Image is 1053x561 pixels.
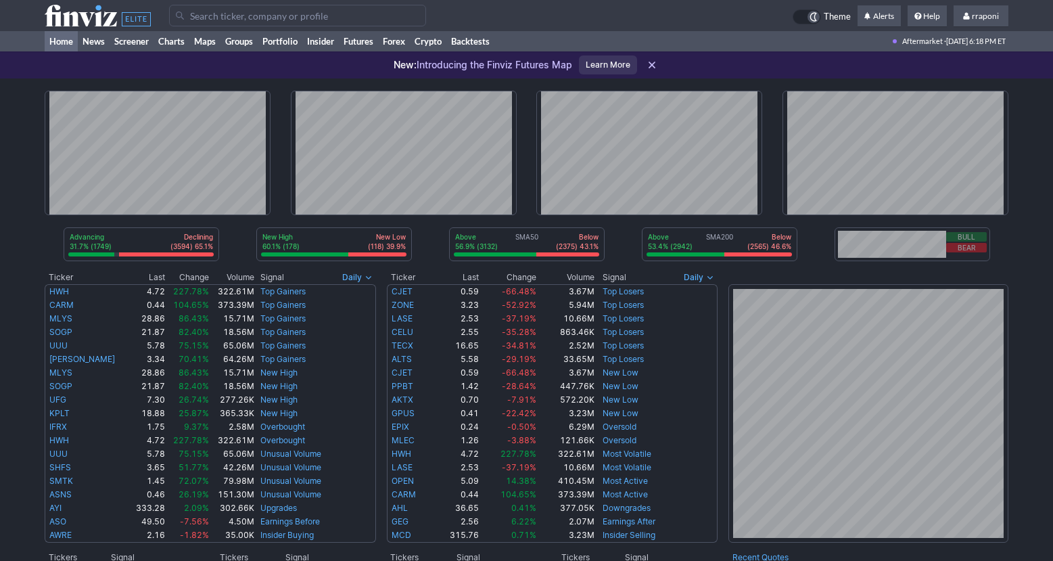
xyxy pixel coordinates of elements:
a: New Low [603,381,638,391]
a: Top Losers [603,327,644,337]
span: -34.81% [502,340,536,351]
span: 82.40% [179,327,209,337]
td: 3.23 [432,298,479,312]
td: 15.71M [210,312,255,326]
a: Futures [339,31,378,51]
span: -7.91% [507,395,536,405]
td: 15.71M [210,366,255,380]
td: 5.09 [432,474,479,488]
a: rraponi [954,5,1008,27]
a: Oversold [603,435,636,445]
th: Change [479,271,537,284]
td: 5.78 [129,447,166,461]
a: Help [908,5,947,27]
td: 1.75 [129,420,166,434]
p: Advancing [70,232,112,242]
td: 5.94M [537,298,595,312]
td: 0.24 [432,420,479,434]
span: 75.15% [179,340,209,351]
a: SOGP [49,381,72,391]
a: HWH [392,449,411,459]
td: 0.59 [432,284,479,298]
span: 2.09% [184,503,209,513]
span: -22.42% [502,408,536,418]
a: ZONE [392,300,414,310]
a: Charts [154,31,189,51]
td: 0.41 [432,407,479,420]
a: New High [260,408,298,418]
a: Forex [378,31,410,51]
span: 104.65% [173,300,209,310]
p: New Low [368,232,406,242]
a: Most Active [603,489,648,499]
span: -66.48% [502,286,536,296]
a: AYI [49,503,62,513]
input: Search [169,5,426,26]
a: Earnings Before [260,516,320,526]
span: 51.77% [179,462,209,472]
a: KPLT [49,408,70,418]
span: 86.43% [179,313,209,323]
a: PPBT [392,381,413,391]
td: 315.76 [432,529,479,543]
td: 36.65 [432,501,479,515]
span: 86.43% [179,367,209,378]
a: Most Volatile [603,449,651,459]
a: Downgrades [603,503,651,513]
th: Change [166,271,210,284]
th: Last [129,271,166,284]
p: (118) 39.9% [368,242,406,251]
div: SMA50 [454,232,600,252]
span: -37.19% [502,313,536,323]
span: 6.22% [511,516,536,526]
span: -37.19% [502,462,536,472]
a: SMTK [49,476,73,486]
a: Top Gainers [260,313,306,323]
td: 1.42 [432,380,479,393]
a: [PERSON_NAME] [49,354,115,364]
span: 104.65% [500,489,536,499]
a: Top Gainers [260,354,306,364]
td: 28.86 [129,366,166,380]
a: Home [45,31,78,51]
a: LASE [392,462,413,472]
td: 3.23M [537,529,595,543]
td: 2.07M [537,515,595,529]
a: New High [260,367,298,378]
td: 42.26M [210,461,255,474]
a: CARM [49,300,74,310]
a: IFRX [49,422,67,432]
a: MLEC [392,435,415,445]
td: 7.30 [129,393,166,407]
div: SMA200 [647,232,793,252]
a: New Low [603,367,638,378]
span: 25.87% [179,408,209,418]
a: Top Gainers [260,300,306,310]
th: Ticker [45,271,129,284]
a: ALTS [392,354,412,364]
td: 35.00K [210,529,255,543]
span: Theme [824,9,851,24]
td: 10.66M [537,461,595,474]
span: 0.41% [511,503,536,513]
td: 373.39M [537,488,595,501]
td: 18.88 [129,407,166,420]
td: 5.58 [432,353,479,366]
a: TECX [392,340,413,351]
a: Top Gainers [260,327,306,337]
p: 53.4% (2942) [648,242,693,251]
a: Screener [110,31,154,51]
a: MLYS [49,313,72,323]
a: GEG [392,516,408,526]
td: 21.87 [129,380,166,393]
a: UUU [49,340,68,351]
a: LASE [392,313,413,323]
span: 14.38% [506,476,536,486]
a: Learn More [579,55,637,74]
a: Earnings After [603,516,655,526]
td: 322.61M [210,284,255,298]
a: Upgrades [260,503,297,513]
a: Top Losers [603,300,644,310]
a: Alerts [858,5,901,27]
td: 1.26 [432,434,479,447]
